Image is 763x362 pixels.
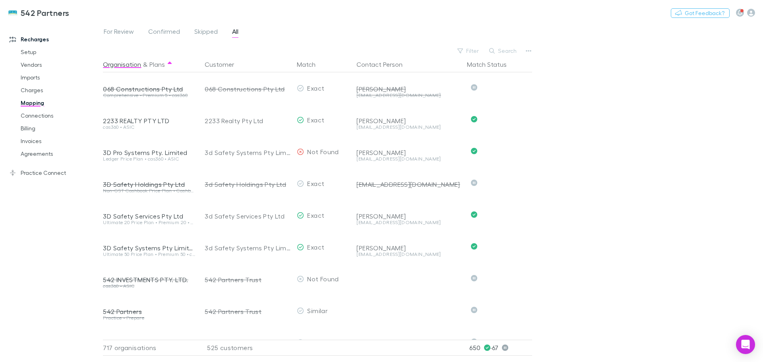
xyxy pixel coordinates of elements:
span: Not Found [307,275,339,283]
h3: 542 Partners [21,8,70,17]
div: [PERSON_NAME] [356,117,461,125]
div: Ultimate 20 Price Plan • Premium 20 • cas360 [103,220,195,225]
div: 542 Partners Trust [205,264,290,296]
a: Recharges [2,33,107,46]
div: Ledger Price Plan • cas360 • ASIC [103,157,195,161]
svg: Skipped [471,307,477,313]
svg: Confirmed [471,116,477,122]
div: 3D Safety Holdings Pty Ltd [103,180,195,188]
span: For Review [104,27,134,38]
button: Match [297,56,325,72]
button: Organisation [103,56,141,72]
button: Customer [205,56,244,72]
a: Billing [13,122,107,135]
a: Mapping [13,97,107,109]
a: Vendors [13,58,107,71]
div: 2233 Realty Pty Ltd [205,105,290,137]
svg: Skipped [471,339,477,345]
span: Exact [307,116,324,124]
span: Exact [307,243,324,251]
svg: Skipped [471,180,477,186]
svg: Confirmed [471,211,477,218]
div: 542 Partners Trust [205,296,290,327]
div: cas360 • ASIC [103,284,195,288]
span: Similar [307,339,327,346]
div: 2233 REALTY PTY LTD [103,117,195,125]
div: [PERSON_NAME] [356,244,461,252]
a: Setup [13,46,107,58]
svg: Confirmed [471,243,477,250]
p: 650 · 67 [469,340,532,355]
div: Ultimate 50 Price Plan • Premium 50 • cas360 [103,252,195,257]
div: cas360 • ASIC [103,125,195,130]
div: Practice • Prepare [103,316,195,320]
span: Not Found [307,148,339,155]
div: [EMAIL_ADDRESS][DOMAIN_NAME] [356,252,461,257]
span: Exact [307,211,324,219]
div: [EMAIL_ADDRESS][DOMAIN_NAME] [356,180,461,188]
a: Agreements [13,147,107,160]
div: 3d Safety Services Pty Ltd [205,200,290,232]
div: [PERSON_NAME] [356,85,461,93]
svg: Skipped [471,84,477,91]
svg: Skipped [471,275,477,281]
div: 3d Safety Systems Pty Limited [205,137,290,168]
div: 542 Partners Trust [205,327,290,359]
span: Exact [307,180,324,187]
div: 717 organisations [103,340,198,356]
a: 542 Partners [3,3,74,22]
div: 3D Safety Services Pty Ltd [103,212,195,220]
button: Contact Person [356,56,412,72]
div: Open Intercom Messenger [736,335,755,354]
div: 525 customers [198,340,294,356]
div: 3D Pro Systems Pty. Limited [103,149,195,157]
button: Plans [149,56,165,72]
div: [PERSON_NAME] [356,212,461,220]
div: 542 Partners Trust Account [103,339,195,347]
a: Connections [13,109,107,122]
span: Skipped [194,27,218,38]
span: All [232,27,238,38]
div: 542 INVESTMENTS PTY. LTD. [103,276,195,284]
a: Imports [13,71,107,84]
div: 068 Constructions Pty Ltd [103,85,195,93]
a: Invoices [13,135,107,147]
div: 3D Safety Systems Pty Limited [103,244,195,252]
div: Non-GST Cashbook Price Plan • Cashbook (Non-GST) Price Plan • cas360 [103,188,195,193]
div: 542 Partners [103,308,195,316]
svg: Confirmed [471,148,477,154]
div: Comprehensive • Premium 5 • cas360 [103,93,195,98]
button: Got Feedback? [671,8,730,18]
div: [EMAIL_ADDRESS][DOMAIN_NAME] [356,157,461,161]
div: [EMAIL_ADDRESS][DOMAIN_NAME] [356,220,461,225]
button: Match Status [467,56,516,72]
button: Filter [453,46,484,56]
span: Confirmed [148,27,180,38]
div: & [103,56,195,72]
div: [EMAIL_ADDRESS][DOMAIN_NAME] [356,125,461,130]
a: Practice Connect [2,166,107,179]
button: Search [485,46,521,56]
div: 3d Safety Holdings Pty Ltd [205,168,290,200]
a: Charges [13,84,107,97]
div: [PERSON_NAME] [356,149,461,157]
span: Similar [307,307,327,314]
div: 3d Safety Systems Pty Limited [205,232,290,264]
div: [EMAIL_ADDRESS][DOMAIN_NAME] [356,93,461,98]
div: 068 Constructions Pty Ltd [205,73,290,105]
img: 542 Partners's Logo [8,8,17,17]
span: Exact [307,84,324,92]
